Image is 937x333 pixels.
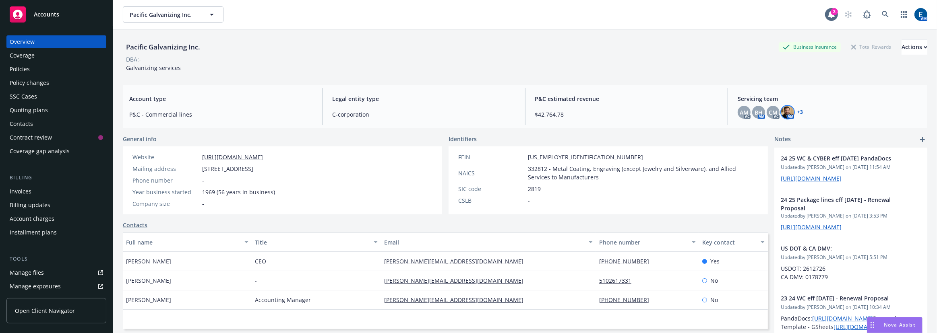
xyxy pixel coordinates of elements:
[599,257,656,265] a: [PHONE_NUMBER]
[596,232,699,252] button: Phone number
[867,317,877,333] div: Drag to move
[884,321,916,328] span: Nova Assist
[902,39,927,55] button: Actions
[10,35,35,48] div: Overview
[528,196,530,205] span: -
[6,280,106,293] a: Manage exposures
[458,169,525,177] div: NAICS
[781,294,900,302] span: 23 24 WC eff [DATE] - Renewal Proposal
[710,296,718,304] span: No
[6,131,106,144] a: Contract review
[458,196,525,205] div: CSLB
[6,63,106,76] a: Policies
[535,110,718,119] span: $42,764.78
[599,238,687,247] div: Phone number
[10,212,54,225] div: Account charges
[10,49,35,62] div: Coverage
[914,8,927,21] img: photo
[769,108,778,117] span: CM
[34,11,59,18] span: Accounts
[458,153,525,161] div: FEIN
[129,110,312,119] span: P&C - Commercial lines
[6,266,106,279] a: Manage files
[6,226,106,239] a: Installment plans
[132,176,199,185] div: Phone number
[252,232,381,252] button: Title
[710,257,720,265] span: Yes
[130,10,199,19] span: Pacific Galvanizing Inc.
[10,280,61,293] div: Manage exposures
[126,64,181,72] span: Galvanizing services
[918,135,927,144] a: add
[740,108,749,117] span: AM
[774,135,791,144] span: Notes
[384,277,530,284] a: [PERSON_NAME][EMAIL_ADDRESS][DOMAIN_NAME]
[840,6,856,23] a: Start snowing
[15,306,75,315] span: Open Client Navigator
[812,314,873,322] a: [URL][DOMAIN_NAME]
[381,232,596,252] button: Email
[123,42,203,52] div: Pacific Galvanizing Inc.
[834,323,894,331] a: [URL][DOMAIN_NAME]
[10,226,57,239] div: Installment plans
[699,232,768,252] button: Key contact
[458,185,525,193] div: SIC code
[255,257,266,265] span: CEO
[132,199,199,208] div: Company size
[126,238,240,247] div: Full name
[781,154,900,162] span: 24 25 WC & CYBER eff [DATE] PandaDocs
[123,221,147,229] a: Contacts
[781,223,842,231] a: [URL][DOMAIN_NAME]
[6,255,106,263] div: Tools
[10,266,44,279] div: Manage files
[202,153,263,161] a: [URL][DOMAIN_NAME]
[6,145,106,158] a: Coverage gap analysis
[6,49,106,62] a: Coverage
[781,314,921,331] p: PandaDocs: Proposal Template - GSheets
[781,195,900,212] span: 24 25 Package lines eff [DATE] - Renewal Proposal
[332,110,515,119] span: C-corporation
[6,90,106,103] a: SSC Cases
[10,131,52,144] div: Contract review
[738,95,921,103] span: Servicing team
[132,164,199,173] div: Mailing address
[132,153,199,161] div: Website
[528,164,758,181] span: 332812 - Metal Coating, Engraving (except Jewelry and Silverware), and Allied Services to Manufac...
[202,176,204,185] span: -
[867,317,923,333] button: Nova Assist
[202,164,253,173] span: [STREET_ADDRESS]
[10,63,30,76] div: Policies
[384,257,530,265] a: [PERSON_NAME][EMAIL_ADDRESS][DOMAIN_NAME]
[10,185,31,198] div: Invoices
[528,185,541,193] span: 2819
[781,106,794,119] img: photo
[599,277,638,284] a: 5102617331
[779,42,841,52] div: Business Insurance
[6,185,106,198] a: Invoices
[6,174,106,182] div: Billing
[847,42,895,52] div: Total Rewards
[10,76,49,89] div: Policy changes
[384,238,584,247] div: Email
[132,188,199,196] div: Year business started
[202,188,275,196] span: 1969 (56 years in business)
[10,104,48,117] div: Quoting plans
[710,276,718,285] span: No
[6,3,106,26] a: Accounts
[6,35,106,48] a: Overview
[774,148,927,189] div: 24 25 WC & CYBER eff [DATE] PandaDocsUpdatedby [PERSON_NAME] on [DATE] 11:54 AM[URL][DOMAIN_NAME]
[781,264,921,281] p: USDOT: 2612726 CA DMV: 0178779
[859,6,875,23] a: Report a Bug
[877,6,894,23] a: Search
[129,95,312,103] span: Account type
[755,108,763,117] span: BH
[449,135,477,143] span: Identifiers
[6,199,106,212] a: Billing updates
[781,212,921,220] span: Updated by [PERSON_NAME] on [DATE] 3:53 PM
[123,232,252,252] button: Full name
[10,199,50,212] div: Billing updates
[126,276,171,285] span: [PERSON_NAME]
[255,296,311,304] span: Accounting Manager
